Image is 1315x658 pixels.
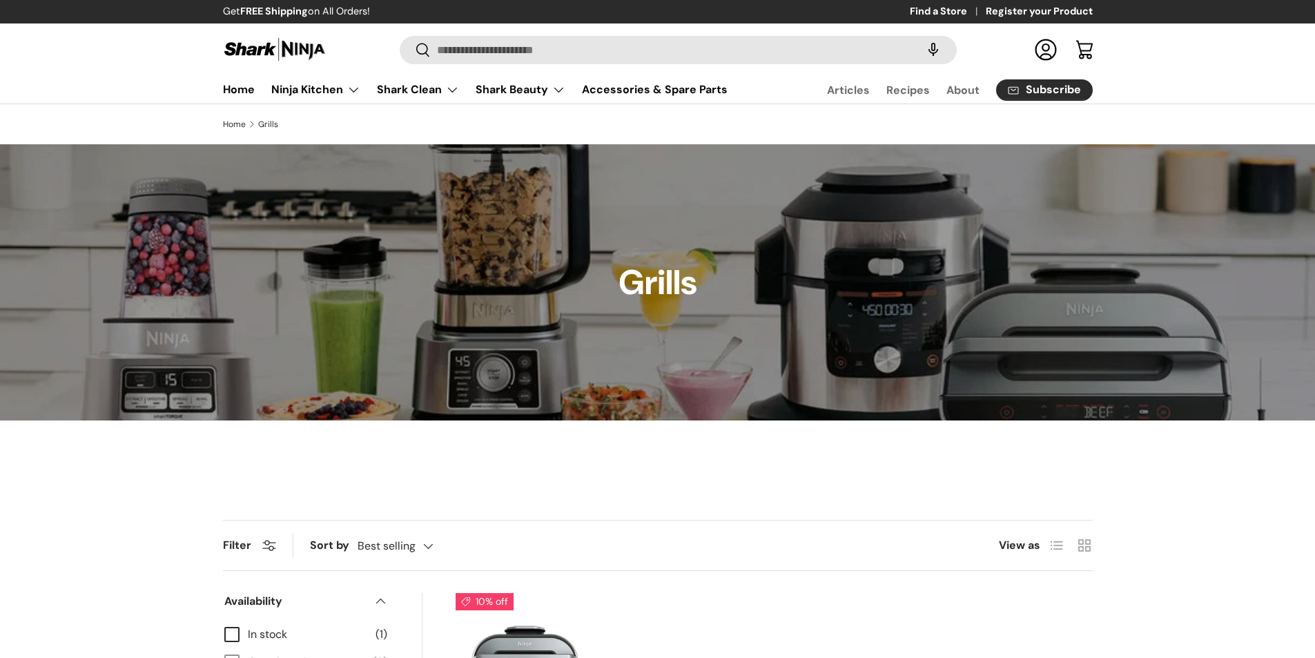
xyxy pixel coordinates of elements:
[476,76,565,104] a: Shark Beauty
[467,76,574,104] summary: Shark Beauty
[224,577,387,626] summary: Availability
[1026,84,1081,95] span: Subscribe
[986,4,1093,19] a: Register your Product
[248,626,367,643] span: In stock
[223,538,251,552] span: Filter
[376,626,387,643] span: (1)
[946,77,980,104] a: About
[827,77,870,104] a: Articles
[618,261,697,304] h1: Grills
[224,593,365,610] span: Availability
[223,76,255,103] a: Home
[794,76,1093,104] nav: Secondary
[223,538,276,552] button: Filter
[369,76,467,104] summary: Shark Clean
[911,35,955,65] speech-search-button: Search by voice
[582,76,728,103] a: Accessories & Spare Parts
[377,76,459,104] a: Shark Clean
[996,79,1093,101] a: Subscribe
[358,539,416,552] span: Best selling
[910,4,986,19] a: Find a Store
[456,593,514,610] span: 10% off
[271,76,360,104] a: Ninja Kitchen
[358,534,461,558] button: Best selling
[223,118,1093,130] nav: Breadcrumbs
[263,76,369,104] summary: Ninja Kitchen
[223,4,370,19] p: Get on All Orders!
[310,537,358,554] label: Sort by
[258,120,278,128] a: Grills
[886,77,930,104] a: Recipes
[999,537,1040,554] span: View as
[223,76,728,104] nav: Primary
[240,5,308,17] strong: FREE Shipping
[223,36,327,63] img: Shark Ninja Philippines
[223,120,246,128] a: Home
